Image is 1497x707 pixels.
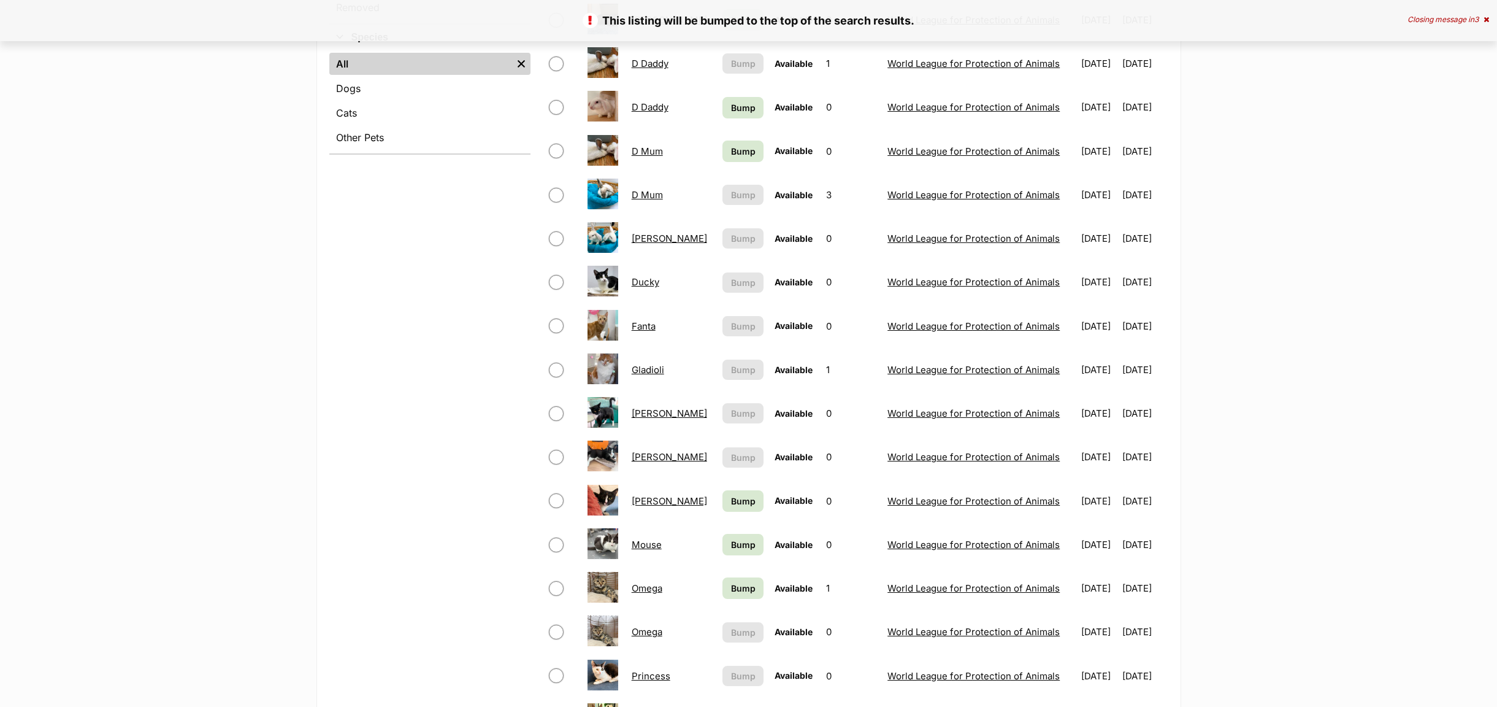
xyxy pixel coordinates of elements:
[632,58,668,69] a: D Daddy
[722,53,763,74] button: Bump
[632,451,707,463] a: [PERSON_NAME]
[632,145,663,157] a: D Mum
[1122,349,1167,391] td: [DATE]
[632,233,707,244] a: [PERSON_NAME]
[821,523,881,566] td: 0
[722,97,763,118] a: Bump
[821,217,881,260] td: 0
[1076,130,1121,172] td: [DATE]
[722,447,763,468] button: Bump
[731,670,756,682] span: Bump
[775,452,813,462] span: Available
[775,670,813,681] span: Available
[731,276,756,289] span: Bump
[1076,611,1121,653] td: [DATE]
[887,233,1060,244] a: World League for Protection of Animals
[632,189,663,201] a: D Mum
[775,102,813,112] span: Available
[632,408,707,419] a: [PERSON_NAME]
[887,582,1060,594] a: World League for Protection of Animals
[731,188,756,201] span: Bump
[329,53,512,75] a: All
[1076,523,1121,566] td: [DATE]
[887,670,1060,682] a: World League for Protection of Animals
[1122,523,1167,566] td: [DATE]
[632,101,668,113] a: D Daddy
[632,320,656,332] a: Fanta
[1076,349,1121,391] td: [DATE]
[821,86,881,128] td: 0
[722,272,763,293] button: Bump
[1076,305,1121,347] td: [DATE]
[588,310,618,341] img: Fanta
[731,232,756,245] span: Bump
[821,130,881,172] td: 0
[887,539,1060,551] a: World League for Protection of Animals
[722,534,763,555] a: Bump
[632,495,707,507] a: [PERSON_NAME]
[731,407,756,420] span: Bump
[722,141,763,162] a: Bump
[1122,174,1167,216] td: [DATE]
[588,179,618,209] img: D Mum
[1122,217,1167,260] td: [DATE]
[588,397,618,428] img: Harry
[1122,261,1167,303] td: [DATE]
[632,582,662,594] a: Omega
[887,364,1060,376] a: World League for Protection of Animals
[1122,305,1167,347] td: [DATE]
[632,276,659,288] a: Ducky
[821,174,881,216] td: 3
[329,102,530,124] a: Cats
[821,349,881,391] td: 1
[731,363,756,376] span: Bump
[1076,86,1121,128] td: [DATE]
[632,364,664,376] a: Gladioli
[821,261,881,303] td: 0
[775,190,813,200] span: Available
[1076,436,1121,478] td: [DATE]
[887,276,1060,288] a: World League for Protection of Animals
[821,655,881,697] td: 0
[775,408,813,419] span: Available
[632,670,670,682] a: Princess
[731,538,756,551] span: Bump
[775,365,813,375] span: Available
[722,185,763,205] button: Bump
[1076,261,1121,303] td: [DATE]
[1122,567,1167,609] td: [DATE]
[329,77,530,99] a: Dogs
[1474,15,1479,24] span: 3
[775,583,813,593] span: Available
[1122,392,1167,435] td: [DATE]
[731,626,756,639] span: Bump
[887,451,1060,463] a: World League for Protection of Animals
[12,12,1485,29] p: This listing will be bumped to the top of the search results.
[1122,480,1167,522] td: [DATE]
[887,320,1060,332] a: World League for Protection of Animals
[731,495,756,508] span: Bump
[887,145,1060,157] a: World League for Protection of Animals
[821,305,881,347] td: 0
[632,626,662,638] a: Omega
[722,490,763,512] a: Bump
[1122,130,1167,172] td: [DATE]
[775,233,813,244] span: Available
[1122,86,1167,128] td: [DATE]
[731,57,756,70] span: Bump
[1076,42,1121,85] td: [DATE]
[775,627,813,637] span: Available
[588,222,618,253] img: Donna
[731,582,756,595] span: Bump
[887,495,1060,507] a: World League for Protection of Animals
[887,101,1060,113] a: World League for Protection of Animals
[731,101,756,114] span: Bump
[1407,15,1489,24] div: Closing message in
[731,145,756,158] span: Bump
[329,50,530,153] div: Species
[887,408,1060,419] a: World League for Protection of Animals
[1122,655,1167,697] td: [DATE]
[1076,567,1121,609] td: [DATE]
[1076,655,1121,697] td: [DATE]
[1076,392,1121,435] td: [DATE]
